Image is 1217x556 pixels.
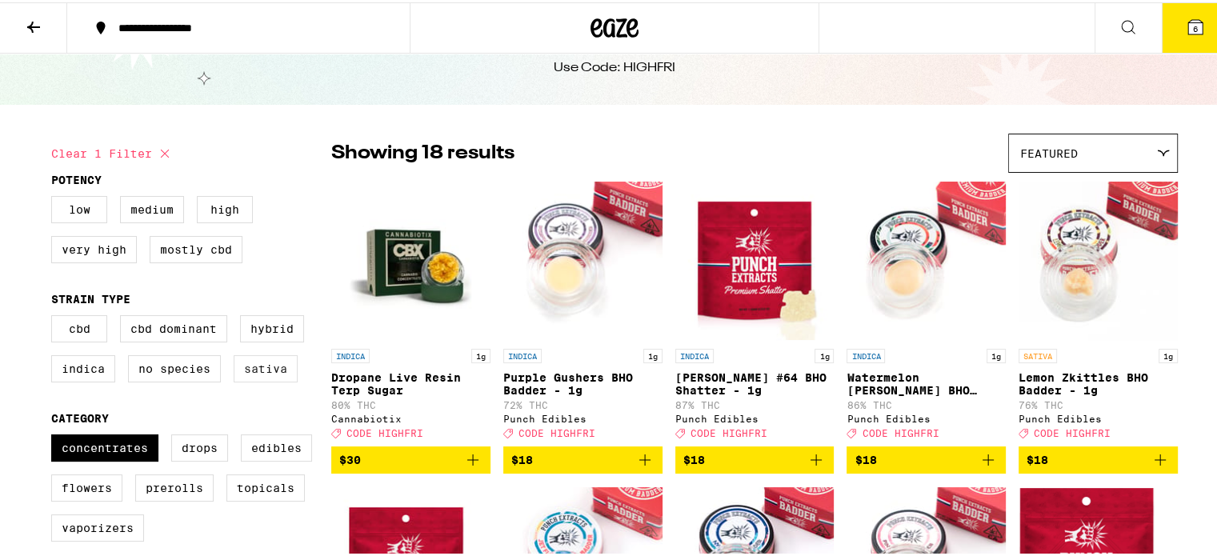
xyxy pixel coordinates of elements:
[51,410,109,422] legend: Category
[171,432,228,459] label: Drops
[1159,346,1178,361] p: 1g
[847,411,1006,422] div: Punch Edibles
[815,346,834,361] p: 1g
[339,451,361,464] span: $30
[847,398,1006,408] p: 86% THC
[346,426,423,436] span: CODE HIGHFRI
[1019,346,1057,361] p: SATIVA
[503,178,663,444] a: Open page for Purple Gushers BHO Badder - 1g from Punch Edibles
[331,178,490,338] img: Cannabiotix - Dropane Live Resin Terp Sugar
[847,346,885,361] p: INDICA
[51,234,137,261] label: Very High
[51,194,107,221] label: Low
[503,369,663,394] p: Purple Gushers BHO Badder - 1g
[135,472,214,499] label: Prerolls
[675,369,835,394] p: [PERSON_NAME] #64 BHO Shatter - 1g
[241,432,312,459] label: Edibles
[847,178,1006,338] img: Punch Edibles - Watermelon Runtz BHO Badder - 1g
[51,290,130,303] legend: Strain Type
[51,472,122,499] label: Flowers
[331,444,490,471] button: Add to bag
[51,131,174,171] button: Clear 1 filter
[1020,145,1078,158] span: Featured
[128,353,221,380] label: No Species
[471,346,490,361] p: 1g
[1019,411,1178,422] div: Punch Edibles
[331,346,370,361] p: INDICA
[51,353,115,380] label: Indica
[554,57,675,74] div: Use Code: HIGHFRI
[10,11,115,24] span: Hi. Need any help?
[987,346,1006,361] p: 1g
[197,194,253,221] label: High
[51,512,144,539] label: Vaporizers
[51,171,102,184] legend: Potency
[120,313,227,340] label: CBD Dominant
[503,398,663,408] p: 72% THC
[150,234,242,261] label: Mostly CBD
[675,411,835,422] div: Punch Edibles
[511,451,533,464] span: $18
[675,346,714,361] p: INDICA
[331,398,490,408] p: 80% THC
[1034,426,1111,436] span: CODE HIGHFRI
[503,346,542,361] p: INDICA
[234,353,298,380] label: Sativa
[226,472,305,499] label: Topicals
[855,451,876,464] span: $18
[1019,398,1178,408] p: 76% THC
[1019,178,1178,444] a: Open page for Lemon Zkittles BHO Badder - 1g from Punch Edibles
[675,444,835,471] button: Add to bag
[643,346,663,361] p: 1g
[331,138,514,165] p: Showing 18 results
[675,178,835,338] img: Punch Edibles - Runtz #64 BHO Shatter - 1g
[518,426,595,436] span: CODE HIGHFRI
[503,178,663,338] img: Punch Edibles - Purple Gushers BHO Badder - 1g
[51,432,158,459] label: Concentrates
[331,411,490,422] div: Cannabiotix
[503,444,663,471] button: Add to bag
[1027,451,1048,464] span: $18
[331,178,490,444] a: Open page for Dropane Live Resin Terp Sugar from Cannabiotix
[240,313,304,340] label: Hybrid
[847,369,1006,394] p: Watermelon [PERSON_NAME] BHO [PERSON_NAME] - 1g
[1019,178,1178,338] img: Punch Edibles - Lemon Zkittles BHO Badder - 1g
[691,426,767,436] span: CODE HIGHFRI
[847,178,1006,444] a: Open page for Watermelon Runtz BHO Badder - 1g from Punch Edibles
[503,411,663,422] div: Punch Edibles
[683,451,705,464] span: $18
[1193,22,1198,31] span: 6
[675,398,835,408] p: 87% THC
[862,426,939,436] span: CODE HIGHFRI
[1019,369,1178,394] p: Lemon Zkittles BHO Badder - 1g
[1019,444,1178,471] button: Add to bag
[51,313,107,340] label: CBD
[675,178,835,444] a: Open page for Runtz #64 BHO Shatter - 1g from Punch Edibles
[847,444,1006,471] button: Add to bag
[331,369,490,394] p: Dropane Live Resin Terp Sugar
[120,194,184,221] label: Medium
